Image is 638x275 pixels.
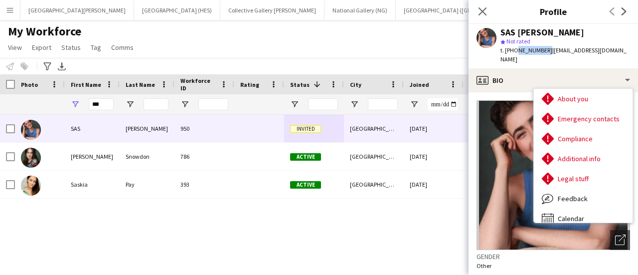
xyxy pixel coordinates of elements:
[65,143,120,170] div: [PERSON_NAME]
[71,100,80,109] button: Open Filter Menu
[344,171,404,198] div: [GEOGRAPHIC_DATA]
[8,43,22,52] span: View
[610,230,630,250] div: Open photos pop-in
[558,94,588,103] span: About you
[368,98,398,110] input: City Filter Input
[56,60,68,72] app-action-btn: Export XLSX
[558,154,601,163] span: Additional info
[87,41,105,54] a: Tag
[21,148,41,168] img: Sasha Snowdon
[61,43,81,52] span: Status
[534,189,633,209] div: Feedback
[469,68,638,92] div: Bio
[180,100,189,109] button: Open Filter Menu
[220,0,324,20] button: Collective Gallery [PERSON_NAME]
[410,81,429,88] span: Joined
[120,143,174,170] div: Snowdon
[4,41,26,54] a: View
[324,0,396,20] button: National Gallery (NG)
[500,46,552,54] span: t. [PHONE_NUMBER]
[144,98,168,110] input: Last Name Filter Input
[240,81,259,88] span: Rating
[469,5,638,18] h3: Profile
[290,100,299,109] button: Open Filter Menu
[89,98,114,110] input: First Name Filter Input
[65,115,120,142] div: SAS
[134,0,220,20] button: [GEOGRAPHIC_DATA] (HES)
[290,181,321,189] span: Active
[404,143,464,170] div: [DATE]
[344,143,404,170] div: [GEOGRAPHIC_DATA]
[120,115,174,142] div: [PERSON_NAME]
[477,252,630,261] h3: Gender
[477,100,630,250] img: Crew avatar or photo
[290,81,310,88] span: Status
[344,115,404,142] div: [GEOGRAPHIC_DATA]
[534,89,633,109] div: About you
[32,43,51,52] span: Export
[558,214,584,223] span: Calendar
[174,171,234,198] div: 393
[57,41,85,54] a: Status
[91,43,101,52] span: Tag
[65,171,120,198] div: Saskia
[558,134,593,143] span: Compliance
[21,120,41,140] img: SAS COUMBE
[71,81,101,88] span: First Name
[28,41,55,54] a: Export
[534,169,633,189] div: Legal stuff
[404,115,464,142] div: [DATE]
[174,143,234,170] div: 786
[180,77,216,92] span: Workforce ID
[41,60,53,72] app-action-btn: Advanced filters
[198,98,228,110] input: Workforce ID Filter Input
[290,153,321,161] span: Active
[20,0,134,20] button: [GEOGRAPHIC_DATA][PERSON_NAME]
[126,81,155,88] span: Last Name
[21,81,38,88] span: Photo
[410,100,419,109] button: Open Filter Menu
[534,129,633,149] div: Compliance
[8,24,81,39] span: My Workforce
[396,0,527,20] button: [GEOGRAPHIC_DATA] ([GEOGRAPHIC_DATA])
[500,28,584,37] div: SAS [PERSON_NAME]
[111,43,134,52] span: Comms
[290,125,321,133] span: Invited
[126,100,135,109] button: Open Filter Menu
[534,209,633,229] div: Calendar
[534,109,633,129] div: Emergency contacts
[464,171,523,198] div: 1,367 days
[477,262,491,270] span: Other
[558,114,620,123] span: Emergency contacts
[350,100,359,109] button: Open Filter Menu
[120,171,174,198] div: Pay
[21,176,41,196] img: Saskia Pay
[558,194,588,203] span: Feedback
[404,171,464,198] div: [DATE]
[428,98,458,110] input: Joined Filter Input
[350,81,361,88] span: City
[506,37,530,45] span: Not rated
[464,143,523,170] div: 39 days
[500,46,627,63] span: | [EMAIL_ADDRESS][DOMAIN_NAME]
[558,174,589,183] span: Legal stuff
[107,41,138,54] a: Comms
[308,98,338,110] input: Status Filter Input
[534,149,633,169] div: Additional info
[174,115,234,142] div: 950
